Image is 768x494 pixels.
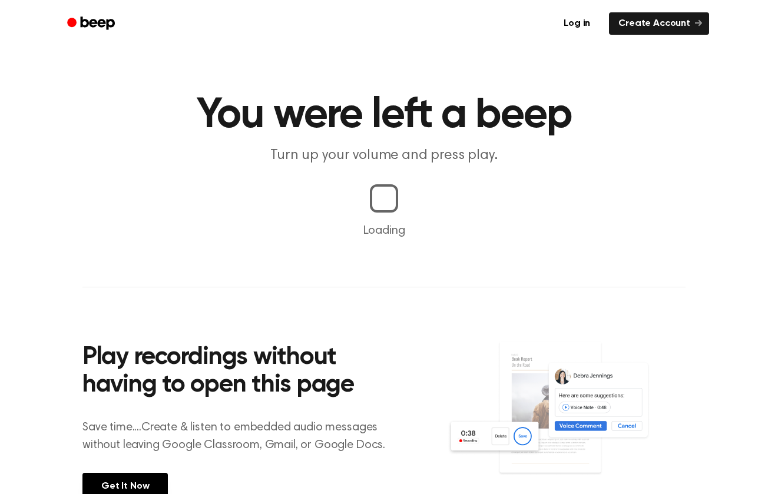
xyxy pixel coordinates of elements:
[552,10,602,37] a: Log in
[82,94,686,137] h1: You were left a beep
[609,12,709,35] a: Create Account
[82,344,400,400] h2: Play recordings without having to open this page
[14,222,754,240] p: Loading
[158,146,610,165] p: Turn up your volume and press play.
[82,419,400,454] p: Save time....Create & listen to embedded audio messages without leaving Google Classroom, Gmail, ...
[59,12,125,35] a: Beep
